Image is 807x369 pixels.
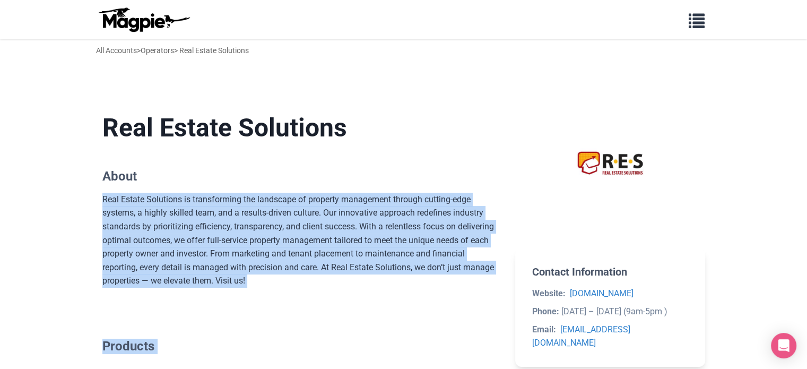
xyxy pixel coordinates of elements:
[96,46,137,55] a: All Accounts
[102,339,499,354] h2: Products
[96,45,249,56] div: > > Real Estate Solutions
[141,46,174,55] a: Operators
[96,7,192,32] img: logo-ab69f6fb50320c5b225c76a69d11143b.png
[102,169,499,184] h2: About
[559,113,661,214] img: Real Estate Solutions logo
[102,113,499,143] h1: Real Estate Solutions
[532,288,566,298] strong: Website:
[102,193,499,288] div: Real Estate Solutions is transforming the landscape of property management through cutting-edge s...
[771,333,796,358] div: Open Intercom Messenger
[570,288,634,298] a: [DOMAIN_NAME]
[532,324,630,348] a: [EMAIL_ADDRESS][DOMAIN_NAME]
[532,306,559,316] strong: Phone:
[532,305,688,319] li: [DATE] – [DATE] (9am-5pm )
[532,324,556,334] strong: Email:
[532,265,688,278] h2: Contact Information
